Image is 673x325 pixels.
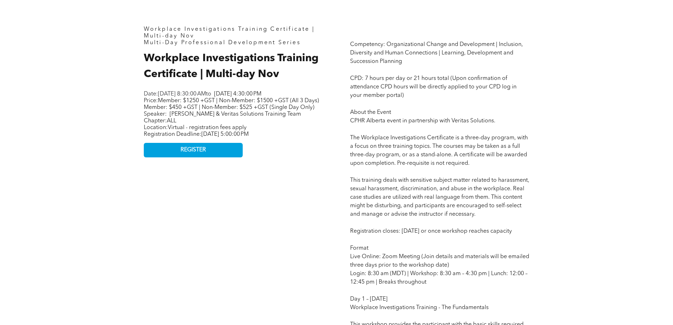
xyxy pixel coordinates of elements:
[144,98,319,110] span: Member: $1250 +GST | Non-Member: $1500 +GST (All 3 Days) Member: $450 +GST | Non-Member: $525 +GS...
[158,91,206,97] span: [DATE] 8:30:00 AM
[144,111,167,117] span: Speaker:
[144,143,243,157] a: REGISTER
[170,111,301,117] span: [PERSON_NAME] & Veritas Solutions Training Team
[168,125,247,130] span: Virtual - registration fees apply
[144,98,319,110] span: Price:
[181,147,206,153] span: REGISTER
[144,53,319,80] span: Workplace Investigations Training Certificate | Multi-day Nov
[144,27,315,39] span: Workplace Investigations Training Certificate | Multi-day Nov
[144,125,249,137] span: Location: Registration Deadline:
[214,91,261,97] span: [DATE] 4:30:00 PM
[144,40,301,46] span: Multi-Day Professional Development Series
[144,118,176,124] span: Chapter:
[144,91,211,97] span: Date: to
[201,132,249,137] span: [DATE] 5:00:00 PM
[167,118,176,124] span: ALL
